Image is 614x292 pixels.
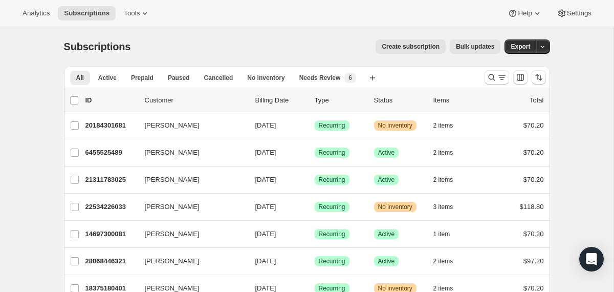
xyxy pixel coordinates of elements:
button: Bulk updates [450,39,500,54]
button: [PERSON_NAME] [139,144,241,161]
span: [PERSON_NAME] [145,120,200,131]
span: $118.80 [520,203,544,211]
button: [PERSON_NAME] [139,226,241,242]
span: [PERSON_NAME] [145,256,200,266]
span: $70.20 [523,121,544,129]
span: Create subscription [382,43,440,51]
span: Help [518,9,532,17]
span: Active [378,149,395,157]
p: ID [85,95,137,106]
p: Billing Date [255,95,306,106]
span: Recurring [319,149,345,157]
span: Active [378,230,395,238]
span: 3 items [433,203,453,211]
span: $70.20 [523,284,544,292]
span: [DATE] [255,203,276,211]
button: [PERSON_NAME] [139,172,241,188]
span: [PERSON_NAME] [145,229,200,239]
button: 2 items [433,173,465,187]
p: Customer [145,95,247,106]
span: 1 item [433,230,450,238]
button: Customize table column order and visibility [513,70,528,85]
span: No inventory [378,203,412,211]
span: [DATE] [255,176,276,183]
button: [PERSON_NAME] [139,117,241,134]
button: 2 items [433,254,465,268]
p: 22534226033 [85,202,137,212]
span: 2 items [433,149,453,157]
button: Subscriptions [58,6,116,20]
button: 3 items [433,200,465,214]
span: $97.20 [523,257,544,265]
button: Tools [118,6,156,20]
div: 6455525489[PERSON_NAME][DATE]SuccessRecurringSuccessActive2 items$70.20 [85,145,544,160]
span: Paused [168,74,190,82]
span: [DATE] [255,230,276,238]
p: 28068446321 [85,256,137,266]
span: Tools [124,9,140,17]
span: $70.20 [523,149,544,156]
span: 2 items [433,176,453,184]
span: Bulk updates [456,43,494,51]
span: $70.20 [523,230,544,238]
span: Recurring [319,203,345,211]
button: Export [505,39,536,54]
p: 21311783025 [85,175,137,185]
span: Recurring [319,257,345,265]
button: Help [501,6,548,20]
span: Active [378,176,395,184]
div: 21311783025[PERSON_NAME][DATE]SuccessRecurringSuccessActive2 items$70.20 [85,173,544,187]
span: All [76,74,84,82]
p: Total [530,95,543,106]
span: Recurring [319,176,345,184]
button: [PERSON_NAME] [139,253,241,269]
span: Subscriptions [64,41,131,52]
span: Analytics [23,9,50,17]
button: Analytics [16,6,56,20]
p: Status [374,95,425,106]
span: 2 items [433,257,453,265]
button: Settings [551,6,598,20]
p: 6455525489 [85,148,137,158]
div: 20184301681[PERSON_NAME][DATE]SuccessRecurringWarningNo inventory2 items$70.20 [85,118,544,133]
span: [DATE] [255,149,276,156]
span: Export [511,43,530,51]
span: [DATE] [255,257,276,265]
div: Open Intercom Messenger [579,247,604,272]
div: IDCustomerBilling DateTypeStatusItemsTotal [85,95,544,106]
p: 20184301681 [85,120,137,131]
span: Active [378,257,395,265]
button: 1 item [433,227,462,241]
button: 2 items [433,145,465,160]
span: Settings [567,9,591,17]
span: No inventory [247,74,284,82]
span: 2 items [433,121,453,130]
span: $70.20 [523,176,544,183]
span: Recurring [319,230,345,238]
p: 14697300081 [85,229,137,239]
span: Subscriptions [64,9,109,17]
button: Create subscription [376,39,446,54]
div: 28068446321[PERSON_NAME][DATE]SuccessRecurringSuccessActive2 items$97.20 [85,254,544,268]
span: No inventory [378,121,412,130]
button: Search and filter results [485,70,509,85]
span: 6 [348,74,352,82]
span: [DATE] [255,121,276,129]
div: Type [315,95,366,106]
span: Active [98,74,117,82]
span: [PERSON_NAME] [145,175,200,185]
span: Recurring [319,121,345,130]
div: 22534226033[PERSON_NAME][DATE]SuccessRecurringWarningNo inventory3 items$118.80 [85,200,544,214]
button: 2 items [433,118,465,133]
div: Items [433,95,485,106]
div: 14697300081[PERSON_NAME][DATE]SuccessRecurringSuccessActive1 item$70.20 [85,227,544,241]
span: [PERSON_NAME] [145,202,200,212]
button: Create new view [364,71,381,85]
button: Sort the results [532,70,546,85]
button: [PERSON_NAME] [139,199,241,215]
span: [PERSON_NAME] [145,148,200,158]
span: [DATE] [255,284,276,292]
span: Cancelled [204,74,233,82]
span: Needs Review [299,74,341,82]
span: Prepaid [131,74,153,82]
